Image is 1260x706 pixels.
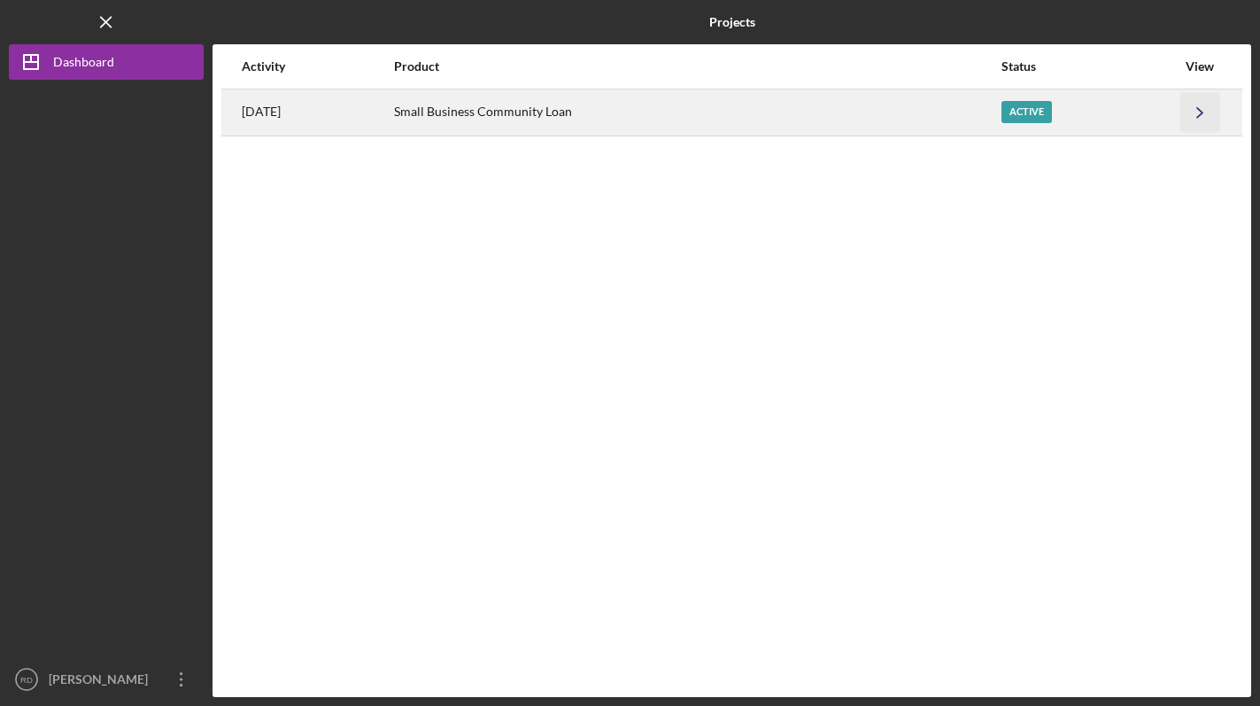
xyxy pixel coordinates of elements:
div: [PERSON_NAME] [44,662,159,702]
div: Activity [242,59,392,74]
time: 2025-08-21 07:14 [242,105,281,119]
div: Status [1001,59,1176,74]
text: RD [20,675,33,685]
div: Product [394,59,1000,74]
b: Projects [709,15,755,29]
button: RD[PERSON_NAME] [9,662,204,697]
div: View [1178,59,1222,74]
div: Dashboard [53,44,114,84]
div: Small Business Community Loan [394,90,1000,135]
div: Active [1001,101,1052,123]
button: Dashboard [9,44,204,80]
